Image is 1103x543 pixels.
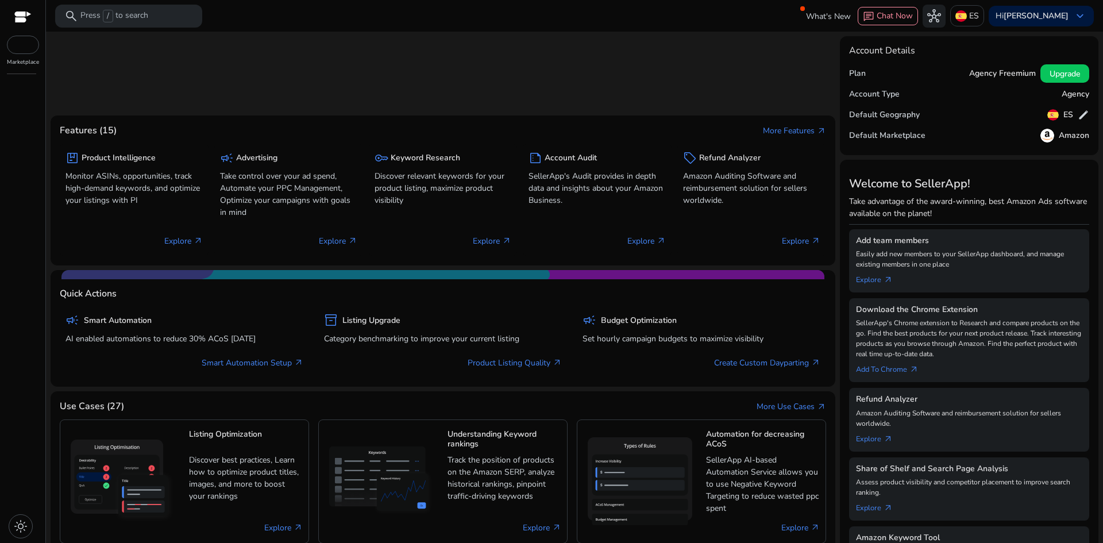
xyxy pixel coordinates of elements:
button: hub [923,5,946,28]
h5: Amazon Keyword Tool [856,533,1082,543]
span: arrow_outward [348,236,357,245]
span: What's New [806,6,851,26]
span: hub [927,9,941,23]
h5: Download the Chrome Extension [856,305,1082,315]
span: sell [683,151,697,165]
h5: Listing Upgrade [342,316,400,326]
button: Upgrade [1040,64,1089,83]
span: arrow_outward [194,236,203,245]
h5: Listing Optimization [189,430,303,450]
p: Press to search [80,10,148,22]
a: Add To Chrome [856,359,928,375]
p: ES [969,6,979,26]
a: Explore [781,522,820,534]
span: arrow_outward [884,503,893,513]
h3: Welcome to SellerApp! [849,177,1089,191]
span: Chat Now [877,10,913,21]
p: Explore [164,235,203,247]
h5: Product Intelligence [82,153,156,163]
span: campaign [583,313,596,327]
span: arrow_outward [817,126,826,136]
span: keyboard_arrow_down [1073,9,1087,23]
a: Explorearrow_outward [856,269,902,286]
a: Smart Automation Setup [202,357,303,369]
h5: Share of Shelf and Search Page Analysis [856,464,1082,474]
p: Marketplace [7,58,39,67]
img: amazon.svg [1040,129,1054,143]
p: Hi [996,12,1069,20]
span: arrow_outward [811,523,820,532]
span: arrow_outward [811,236,820,245]
a: Create Custom Dayparting [714,357,820,369]
span: chat [863,11,874,22]
p: Take advantage of the award-winning, best Amazon Ads software available on the planet! [849,195,1089,219]
p: Assess product visibility and competitor placement to improve search ranking. [856,477,1082,498]
p: Take control over your ad spend, Automate your PPC Management, Optimize your campaigns with goals... [220,170,357,218]
h5: Plan [849,69,866,79]
span: arrow_outward [811,358,820,367]
p: Amazon Auditing Software and reimbursement solution for sellers worldwide. [683,170,820,206]
span: arrow_outward [553,358,562,367]
span: search [64,9,78,23]
h5: Amazon [1059,131,1089,141]
span: arrow_outward [552,523,561,532]
img: Automation for decreasing ACoS [583,433,697,530]
h4: Quick Actions [60,288,117,299]
h5: ES [1063,110,1073,120]
span: / [103,10,113,22]
span: campaign [220,151,234,165]
a: More Use Casesarrow_outward [757,400,826,413]
h5: Refund Analyzer [856,395,1082,405]
h5: Smart Automation [84,316,152,326]
span: arrow_outward [884,275,893,284]
span: campaign [65,313,79,327]
b: [PERSON_NAME] [1004,10,1069,21]
p: Amazon Auditing Software and reimbursement solution for sellers worldwide. [856,408,1082,429]
img: Understanding Keyword rankings [325,442,438,521]
p: SellerApp's Audit provides in depth data and insights about your Amazon Business. [529,170,666,206]
span: key [375,151,388,165]
a: Product Listing Quality [468,357,562,369]
p: Track the position of products on the Amazon SERP, analyze historical rankings, pinpoint traffic-... [448,454,561,503]
span: summarize [529,151,542,165]
img: es.svg [1047,109,1059,121]
p: Explore [319,235,357,247]
a: Explore [264,522,303,534]
h4: Use Cases (27) [60,401,124,412]
img: es.svg [955,10,967,22]
h4: Features (15) [60,125,117,136]
span: arrow_outward [294,523,303,532]
img: Listing Optimization [66,435,180,528]
p: Explore [782,235,820,247]
span: inventory_2 [324,313,338,327]
span: edit [1078,109,1089,121]
a: Explorearrow_outward [856,498,902,514]
h5: Default Geography [849,110,920,120]
h5: Refund Analyzer [699,153,761,163]
h5: Keyword Research [391,153,460,163]
p: Category benchmarking to improve your current listing [324,333,562,345]
span: Upgrade [1050,68,1080,80]
span: package [65,151,79,165]
p: Explore [627,235,666,247]
h5: Budget Optimization [601,316,677,326]
p: Discover best practices, Learn how to optimize product titles, images, and more to boost your ran... [189,454,303,503]
h5: Default Marketplace [849,131,925,141]
a: Explorearrow_outward [856,429,902,445]
span: light_mode [14,519,28,533]
a: More Featuresarrow_outward [763,125,826,137]
h5: Agency [1062,90,1089,99]
p: Monitor ASINs, opportunities, track high-demand keywords, and optimize your listings with PI [65,170,203,206]
span: arrow_outward [502,236,511,245]
p: Explore [473,235,511,247]
button: chatChat Now [858,7,918,25]
span: arrow_outward [657,236,666,245]
p: Set hourly campaign budgets to maximize visibility [583,333,820,345]
h5: Add team members [856,236,1082,246]
p: SellerApp AI-based Automation Service allows you to use Negative Keyword Targeting to reduce wast... [706,454,820,514]
h5: Understanding Keyword rankings [448,430,561,450]
p: AI enabled automations to reduce 30% ACoS [DATE] [65,333,303,345]
span: arrow_outward [817,402,826,411]
h5: Account Audit [545,153,597,163]
span: arrow_outward [884,434,893,444]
